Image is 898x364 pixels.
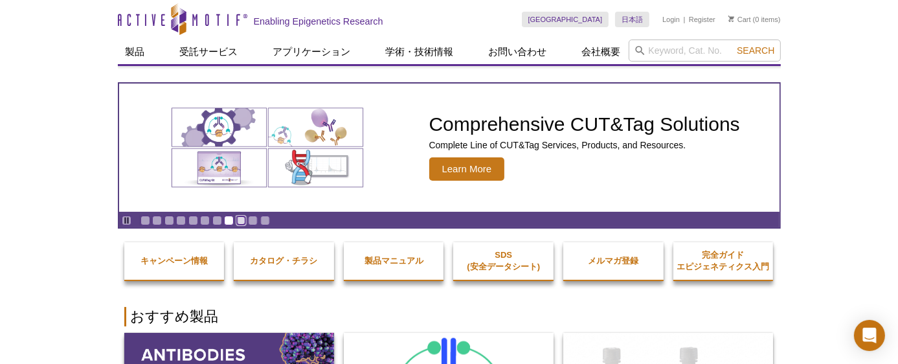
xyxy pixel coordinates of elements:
a: 学術・技術情報 [378,40,462,64]
a: 受託サービス [172,40,246,64]
img: Various genetic charts and diagrams. [170,107,365,188]
a: Cart [728,15,751,24]
a: Login [662,15,680,24]
a: Toggle autoplay [122,216,131,225]
a: メルマガ登録 [563,242,664,280]
h2: おすすめ製品 [124,307,774,326]
a: 日本語 [615,12,649,27]
strong: 製品マニュアル [365,256,423,266]
a: Various genetic charts and diagrams. Comprehensive CUT&Tag Solutions Complete Line of CUT&Tag Ser... [119,84,780,212]
a: Go to slide 8 [224,216,234,225]
a: キャンペーン情報 [124,242,225,280]
a: Go to slide 3 [164,216,174,225]
img: Your Cart [728,16,734,22]
li: (0 items) [728,12,781,27]
strong: カタログ・チラシ [250,256,317,266]
button: Search [733,45,778,56]
a: Go to slide 2 [152,216,162,225]
div: Open Intercom Messenger [854,320,885,351]
a: Go to slide 7 [212,216,222,225]
h2: Enabling Epigenetics Research [254,16,383,27]
li: | [684,12,686,27]
span: Learn More [429,157,505,181]
article: Comprehensive CUT&Tag Solutions [119,84,780,212]
a: Go to slide 11 [260,216,270,225]
a: お問い合わせ [481,40,555,64]
a: Register [689,15,715,24]
strong: SDS (安全データシート) [467,250,540,271]
strong: キャンペーン情報 [140,256,208,266]
a: Go to slide 10 [248,216,258,225]
a: Go to slide 5 [188,216,198,225]
strong: 完全ガイド エピジェネティクス入門 [677,250,770,271]
a: Go to slide 6 [200,216,210,225]
input: Keyword, Cat. No. [629,40,781,62]
a: Go to slide 4 [176,216,186,225]
a: 製品 [118,40,153,64]
a: Go to slide 9 [236,216,246,225]
a: カタログ・チラシ [234,242,334,280]
a: [GEOGRAPHIC_DATA] [522,12,609,27]
strong: メルマガ登録 [588,256,638,266]
a: 製品マニュアル [344,242,444,280]
a: Go to slide 1 [140,216,150,225]
p: Complete Line of CUT&Tag Services, Products, and Resources. [429,139,740,151]
h2: Comprehensive CUT&Tag Solutions [429,115,740,134]
a: 会社概要 [574,40,629,64]
a: アプリケーション [265,40,359,64]
a: 完全ガイドエピジェネティクス入門 [673,236,774,286]
span: Search [737,45,774,56]
a: SDS(安全データシート) [453,236,554,286]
